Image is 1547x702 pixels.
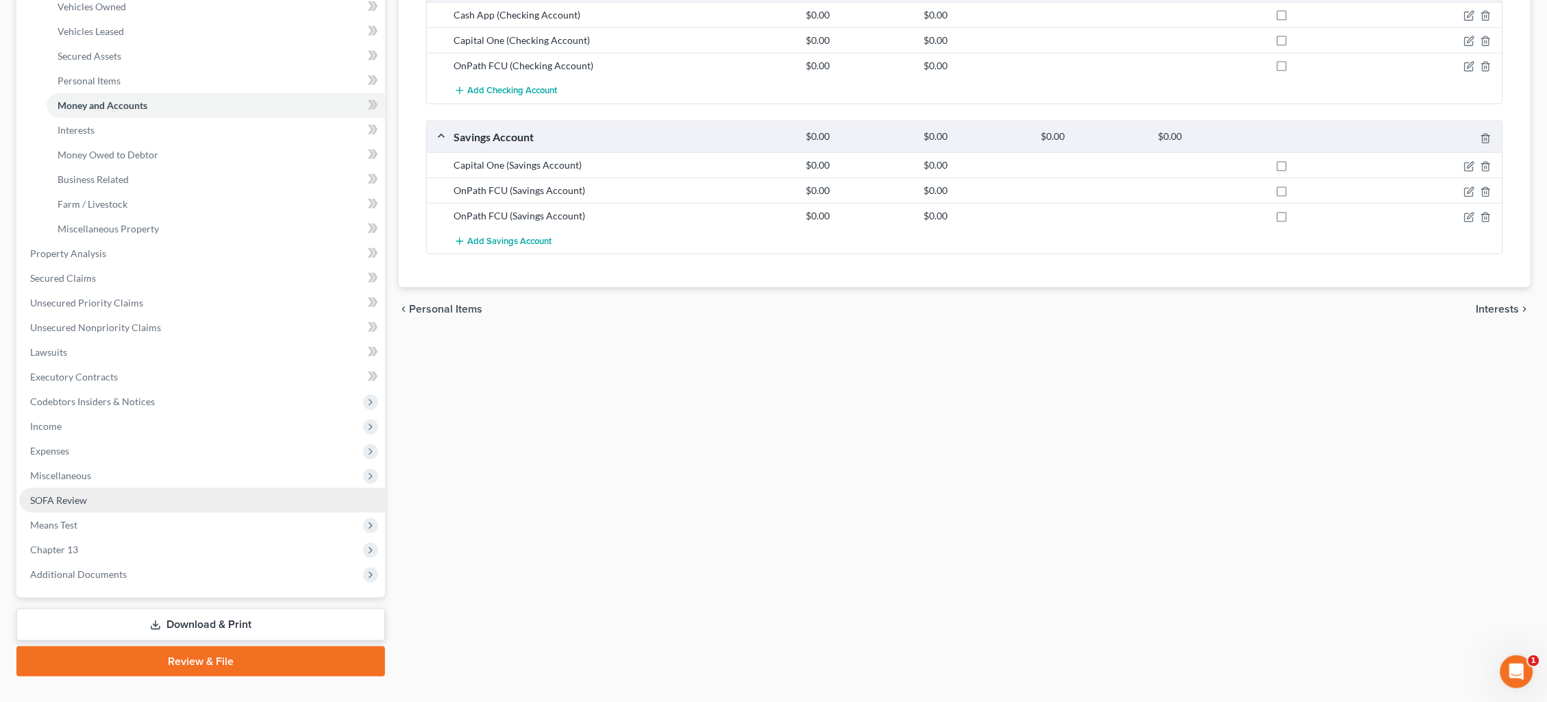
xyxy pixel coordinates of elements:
[30,544,78,555] span: Chapter 13
[30,445,69,457] span: Expenses
[58,124,95,136] span: Interests
[16,609,385,641] a: Download & Print
[399,304,410,315] i: chevron_left
[30,396,155,407] span: Codebtors Insiders & Notices
[800,158,917,172] div: $0.00
[447,184,800,197] div: OnPath FCU (Savings Account)
[47,118,385,143] a: Interests
[16,646,385,677] a: Review & File
[800,184,917,197] div: $0.00
[800,59,917,73] div: $0.00
[30,322,161,333] span: Unsecured Nonpriority Claims
[917,130,1034,143] div: $0.00
[47,69,385,93] a: Personal Items
[399,304,483,315] button: chevron_left Personal Items
[30,371,118,383] span: Executory Contracts
[468,86,558,97] span: Add Checking Account
[58,50,121,62] span: Secured Assets
[30,470,91,481] span: Miscellaneous
[58,1,126,12] span: Vehicles Owned
[917,209,1034,223] div: $0.00
[58,99,147,111] span: Money and Accounts
[58,173,129,185] span: Business Related
[917,8,1034,22] div: $0.00
[800,8,917,22] div: $0.00
[447,34,800,47] div: Capital One (Checking Account)
[1152,130,1269,143] div: $0.00
[19,266,385,291] a: Secured Claims
[30,297,143,308] span: Unsecured Priority Claims
[447,158,800,172] div: Capital One (Savings Account)
[800,34,917,47] div: $0.00
[800,130,917,143] div: $0.00
[58,223,159,234] span: Miscellaneous Property
[454,78,558,104] button: Add Checking Account
[47,217,385,241] a: Miscellaneous Property
[447,59,800,73] div: OnPath FCU (Checking Account)
[800,209,917,223] div: $0.00
[30,247,106,259] span: Property Analysis
[47,143,385,167] a: Money Owed to Debtor
[58,75,121,86] span: Personal Items
[917,158,1034,172] div: $0.00
[1520,304,1531,315] i: chevron_right
[917,59,1034,73] div: $0.00
[47,19,385,44] a: Vehicles Leased
[58,149,158,160] span: Money Owed to Debtor
[454,228,552,254] button: Add Savings Account
[19,291,385,315] a: Unsecured Priority Claims
[447,130,800,144] div: Savings Account
[447,8,800,22] div: Cash App (Checking Account)
[58,25,124,37] span: Vehicles Leased
[47,93,385,118] a: Money and Accounts
[30,272,96,284] span: Secured Claims
[19,241,385,266] a: Property Analysis
[1476,304,1520,315] span: Interests
[468,236,552,247] span: Add Savings Account
[1034,130,1151,143] div: $0.00
[19,340,385,365] a: Lawsuits
[30,519,77,531] span: Means Test
[30,568,127,580] span: Additional Documents
[47,167,385,192] a: Business Related
[19,315,385,340] a: Unsecured Nonpriority Claims
[447,209,800,223] div: OnPath FCU (Savings Account)
[410,304,483,315] span: Personal Items
[30,346,67,358] span: Lawsuits
[47,192,385,217] a: Farm / Livestock
[19,365,385,389] a: Executory Contracts
[19,488,385,513] a: SOFA Review
[1500,655,1533,688] iframe: Intercom live chat
[30,420,62,432] span: Income
[1476,304,1531,315] button: Interests chevron_right
[917,184,1034,197] div: $0.00
[30,494,87,506] span: SOFA Review
[58,198,127,210] span: Farm / Livestock
[1529,655,1539,666] span: 1
[917,34,1034,47] div: $0.00
[47,44,385,69] a: Secured Assets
